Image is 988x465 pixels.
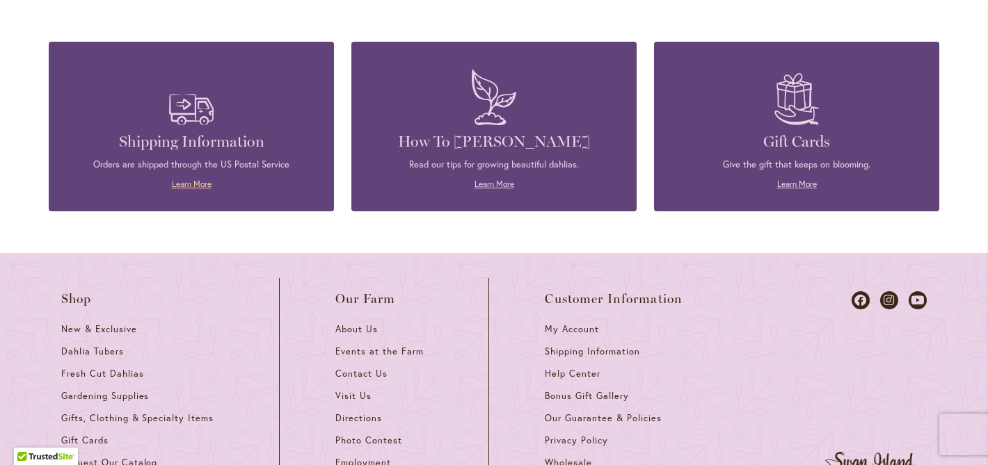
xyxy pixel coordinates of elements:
iframe: Launch Accessibility Center [10,416,49,455]
span: Bonus Gift Gallery [545,390,628,402]
a: Learn More [172,179,212,189]
span: New & Exclusive [61,323,137,335]
span: Shipping Information [545,345,639,357]
span: Our Guarantee & Policies [545,412,661,424]
a: Dahlias on Facebook [852,291,870,309]
span: Directions [335,412,382,424]
a: Dahlias on Instagram [880,291,898,309]
span: Gifts, Clothing & Specialty Items [61,412,214,424]
span: Privacy Policy [545,434,608,446]
span: Fresh Cut Dahlias [61,368,144,380]
a: Learn More [475,179,514,189]
h4: Shipping Information [70,132,313,152]
span: Help Center [545,368,600,380]
span: My Account [545,323,599,335]
a: Dahlias on Youtube [909,291,927,309]
h4: Gift Cards [675,132,918,152]
p: Give the gift that keeps on blooming. [675,158,918,171]
span: Contact Us [335,368,388,380]
p: Read our tips for growing beautiful dahlias. [372,158,616,171]
p: Orders are shipped through the US Postal Service [70,158,313,171]
span: Events at the Farm [335,345,423,357]
span: Our Farm [335,292,395,306]
span: Gardening Supplies [61,390,149,402]
span: Shop [61,292,92,306]
span: Customer Information [545,292,683,306]
span: Gift Cards [61,434,109,446]
span: Photo Contest [335,434,402,446]
h4: How To [PERSON_NAME] [372,132,616,152]
span: About Us [335,323,378,335]
span: Visit Us [335,390,372,402]
span: Dahlia Tubers [61,345,124,357]
a: Learn More [777,179,817,189]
